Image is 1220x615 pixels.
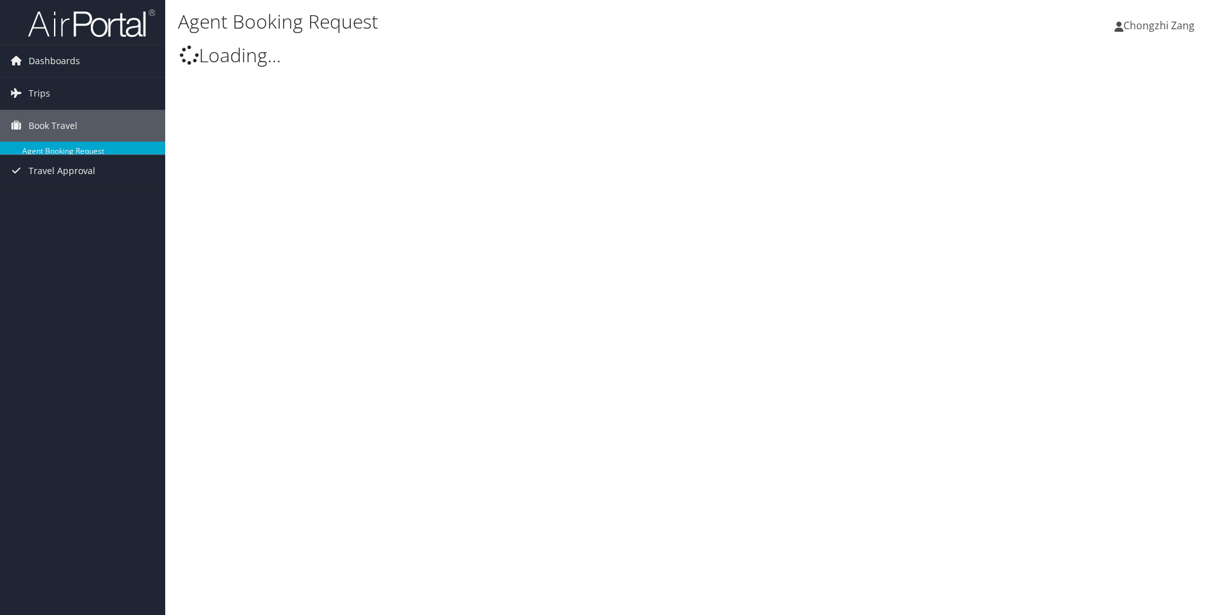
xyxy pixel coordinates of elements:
span: Dashboards [29,45,80,77]
span: Loading... [180,42,281,68]
span: Chongzhi Zang [1123,18,1195,32]
a: Chongzhi Zang [1115,6,1207,44]
h1: Agent Booking Request [178,8,864,35]
span: Trips [29,78,50,109]
img: airportal-logo.png [28,8,155,38]
span: Book Travel [29,110,78,142]
span: Travel Approval [29,155,95,187]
